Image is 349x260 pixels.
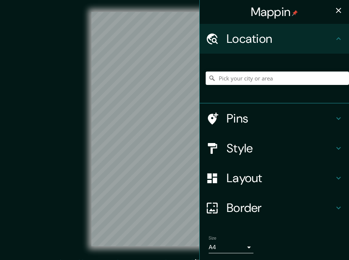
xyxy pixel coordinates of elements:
h4: Pins [227,111,334,126]
h4: Location [227,31,334,46]
input: Pick your city or area [206,72,349,85]
div: Pins [200,104,349,133]
div: Location [200,24,349,54]
div: A4 [209,241,253,253]
canvas: Map [91,12,258,246]
div: Style [200,133,349,163]
label: Size [209,235,216,241]
div: Layout [200,163,349,193]
img: pin-icon.png [292,10,298,16]
div: Border [200,193,349,223]
h4: Layout [227,171,334,186]
h4: Style [227,141,334,156]
h4: Mappin [251,4,298,19]
h4: Border [227,200,334,215]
